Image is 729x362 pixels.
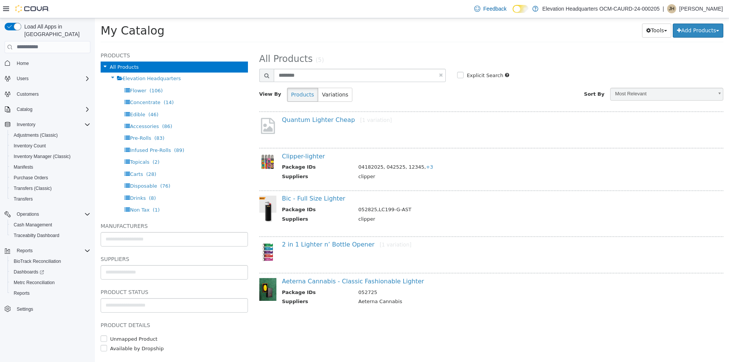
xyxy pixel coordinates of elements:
[35,70,51,75] span: Flower
[285,223,317,229] small: [1 variation]
[578,5,628,19] button: Add Products
[35,153,48,159] span: Carts
[663,4,664,13] p: |
[14,74,32,83] button: Users
[11,220,90,229] span: Cash Management
[8,172,93,183] button: Purchase Orders
[11,289,33,298] a: Reports
[11,141,49,150] a: Inventory Count
[164,35,218,46] span: All Products
[192,70,223,84] button: Products
[35,165,62,171] span: Disposable
[6,6,69,19] span: My Catalog
[542,4,660,13] p: Elevation Headquarters OCM-CAURD-24-000205
[14,232,59,239] span: Traceabilty Dashboard
[8,267,93,277] a: Dashboards
[35,81,65,87] span: Concentrate
[11,257,90,266] span: BioTrack Reconciliation
[35,117,56,123] span: Pre-Rolls
[54,177,61,183] span: (8)
[513,5,529,13] input: Dark Mode
[14,153,71,160] span: Inventory Manager (Classic)
[15,46,44,52] span: All Products
[14,305,36,314] a: Settings
[14,280,55,286] span: Metrc Reconciliation
[35,105,64,111] span: Accessories
[14,74,90,83] span: Users
[17,248,33,254] span: Reports
[6,269,153,278] h5: Product Status
[21,23,90,38] span: Load All Apps in [GEOGRAPHIC_DATA]
[79,129,90,135] span: (89)
[258,280,612,289] td: Aeterna Cannabis
[164,223,181,243] img: 150
[14,304,90,313] span: Settings
[14,196,33,202] span: Transfers
[69,81,79,87] span: (14)
[258,270,612,280] td: 052725
[221,38,229,45] small: (5)
[370,54,408,61] label: Explicit Search
[164,260,181,283] img: 150
[65,165,76,171] span: (76)
[14,222,52,228] span: Cash Management
[8,230,93,241] button: Traceabilty Dashboard
[17,106,32,112] span: Catalog
[14,105,90,114] span: Catalog
[679,4,723,13] p: [PERSON_NAME]
[11,163,90,172] span: Manifests
[51,153,62,159] span: (28)
[35,129,76,135] span: Infused Pre-Rolls
[8,194,93,204] button: Transfers
[11,194,90,204] span: Transfers
[11,194,36,204] a: Transfers
[187,98,297,105] a: Quantum Lighter Cheap[1 variation]
[483,5,507,13] span: Feedback
[14,105,35,114] button: Catalog
[14,246,90,255] span: Reports
[59,117,69,123] span: (83)
[14,258,61,264] span: BioTrack Reconciliation
[11,184,55,193] a: Transfers (Classic)
[35,141,54,147] span: Topicals
[331,146,338,152] span: +3
[2,58,93,69] button: Home
[11,131,61,140] a: Adjustments (Classic)
[8,162,93,172] button: Manifests
[164,135,181,152] img: 150
[8,220,93,230] button: Cash Management
[2,104,93,115] button: Catalog
[14,210,42,219] button: Operations
[187,259,329,267] a: Aeterna Cannabis - Classic Fashionable Lighter
[35,93,50,99] span: Edible
[11,257,64,266] a: BioTrack Reconciliation
[264,146,338,152] span: 04182025, 042525, 12345,
[223,70,257,84] button: Variations
[8,130,93,141] button: Adjustments (Classic)
[15,5,49,13] img: Cova
[14,132,58,138] span: Adjustments (Classic)
[14,175,48,181] span: Purchase Orders
[667,4,676,13] div: Jadden Hamilton
[164,177,181,206] img: 150
[14,210,90,219] span: Operations
[187,270,258,280] th: Package IDs
[5,55,90,334] nav: Complex example
[55,70,68,75] span: (106)
[14,120,90,129] span: Inventory
[17,60,29,66] span: Home
[187,280,258,289] th: Suppliers
[187,188,258,197] th: Package IDs
[11,267,90,277] span: Dashboards
[6,236,153,245] h5: Suppliers
[11,220,55,229] a: Cash Management
[265,99,297,105] small: [1 variation]
[187,197,258,207] th: Suppliers
[2,245,93,256] button: Reports
[669,4,675,13] span: JH
[17,306,33,312] span: Settings
[11,173,90,182] span: Purchase Orders
[35,189,55,194] span: Non Tax
[8,277,93,288] button: Metrc Reconciliation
